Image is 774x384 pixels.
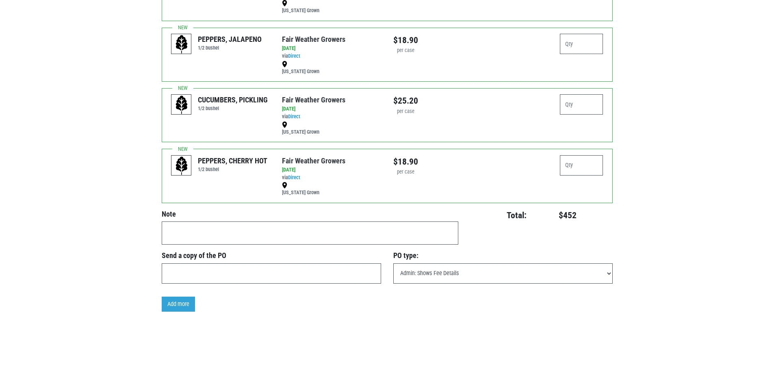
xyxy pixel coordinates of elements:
img: map_marker-0e94453035b3232a4d21701695807de9.png [282,61,287,67]
h4: Total: [471,210,527,221]
div: CUCUMBERS, PICKLING [198,94,268,105]
div: per case [393,47,418,54]
h6: 1/2 bushel [198,105,268,111]
h3: Send a copy of the PO [162,251,381,260]
img: map_marker-0e94453035b3232a4d21701695807de9.png [282,121,287,128]
div: via [282,166,381,197]
h4: Note [162,210,458,219]
input: Qty [560,34,603,54]
div: [DATE] [282,105,381,113]
a: Direct [288,113,300,119]
a: Add more [162,297,195,312]
div: [DATE] [282,166,381,174]
div: PEPPERS, JALAPENO [198,34,262,45]
div: [US_STATE] Grown [282,60,381,76]
div: PEPPERS, CHERRY HOT [198,155,267,166]
h6: 1/2 bushel [198,166,267,172]
img: placeholder-variety-43d6402dacf2d531de610a020419775a.svg [171,95,192,115]
div: per case [393,168,418,176]
div: [DATE] [282,45,381,52]
a: Fair Weather Growers [282,156,345,165]
div: $18.90 [393,155,418,168]
img: placeholder-variety-43d6402dacf2d531de610a020419775a.svg [171,156,192,176]
h3: PO type: [393,251,613,260]
a: Direct [288,174,300,180]
a: Fair Weather Growers [282,95,345,104]
div: $18.90 [393,34,418,47]
div: per case [393,108,418,115]
h4: $452 [531,210,577,221]
input: Qty [560,94,603,115]
div: $25.20 [393,94,418,107]
div: [US_STATE] Grown [282,182,381,197]
div: via [282,45,381,76]
h6: 1/2 bushel [198,45,262,51]
div: [US_STATE] Grown [282,121,381,136]
img: map_marker-0e94453035b3232a4d21701695807de9.png [282,182,287,189]
img: placeholder-variety-43d6402dacf2d531de610a020419775a.svg [171,34,192,54]
a: Fair Weather Growers [282,35,345,43]
a: Direct [288,53,300,59]
div: via [282,105,381,136]
input: Qty [560,155,603,176]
